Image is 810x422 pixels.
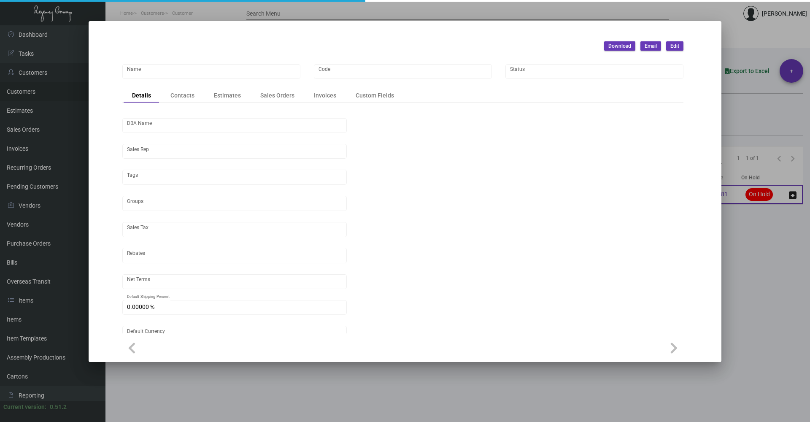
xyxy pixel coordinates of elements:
div: Custom Fields [356,91,394,100]
div: Details [132,91,151,100]
div: Invoices [314,91,336,100]
span: Email [645,43,657,50]
span: Edit [670,43,679,50]
button: Download [604,41,635,51]
div: Sales Orders [260,91,294,100]
span: Download [608,43,631,50]
div: 0.51.2 [50,403,67,411]
div: Estimates [214,91,241,100]
button: Edit [666,41,683,51]
button: Email [640,41,661,51]
div: Current version: [3,403,46,411]
div: Contacts [170,91,194,100]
